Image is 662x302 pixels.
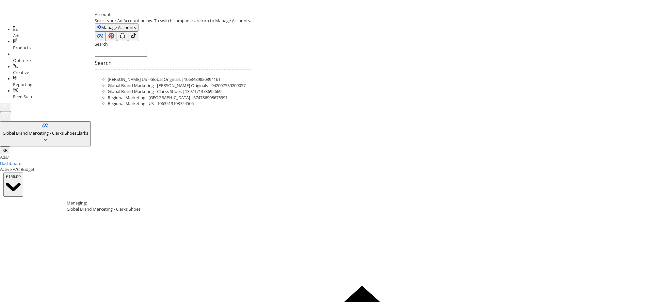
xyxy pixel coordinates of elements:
[108,95,190,100] span: Regional Marketing - [GEOGRAPHIC_DATA]
[13,33,20,38] span: Ads
[182,76,184,82] span: |
[6,174,21,180] div: £156.09
[7,154,9,160] span: /
[95,18,251,24] div: Select your Ad Account below. To switch companies, return to Manage Accounts.
[211,83,246,88] span: 942007539209057
[97,24,136,30] span: Manage Accounts
[155,100,157,106] span: |
[76,130,88,136] span: Clarks
[108,88,182,94] span: Global Brand Marketing - Clarks Shoes
[95,41,108,47] label: Search
[185,88,221,94] span: 1397171373692669
[191,95,193,100] span: |
[209,83,211,88] span: |
[13,57,31,63] span: Optimize
[13,94,33,99] span: Feed Suite
[3,173,23,197] button: £156.09
[67,200,657,206] div: Managing:
[157,100,194,106] span: 1063519103724566
[184,76,220,82] span: 1063489820394161
[183,88,185,94] span: |
[95,59,112,67] span: Search
[67,206,657,212] div: Global Brand Marketing - Clarks Shoes
[95,23,138,32] button: Manage Accounts
[3,147,8,153] span: SB
[3,130,76,136] span: Global Brand Marketing - Clarks Shoes
[108,76,181,82] span: [PERSON_NAME] US - Global Originals
[193,95,228,100] span: 374786908675391
[108,100,154,106] span: Regional Marketing - US
[95,11,251,18] div: Account
[108,83,208,88] span: Global Brand Marketing - [PERSON_NAME] Originals
[13,45,31,51] span: Products
[13,69,29,75] span: Creative
[13,82,32,87] span: Reporting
